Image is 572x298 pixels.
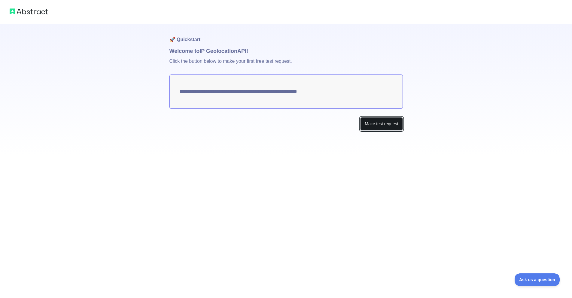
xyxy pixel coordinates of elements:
[515,273,560,286] iframe: Toggle Customer Support
[169,55,403,74] p: Click the button below to make your first free test request.
[360,117,403,131] button: Make test request
[169,47,403,55] h1: Welcome to IP Geolocation API!
[169,24,403,47] h1: 🚀 Quickstart
[10,7,48,16] img: Abstract logo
